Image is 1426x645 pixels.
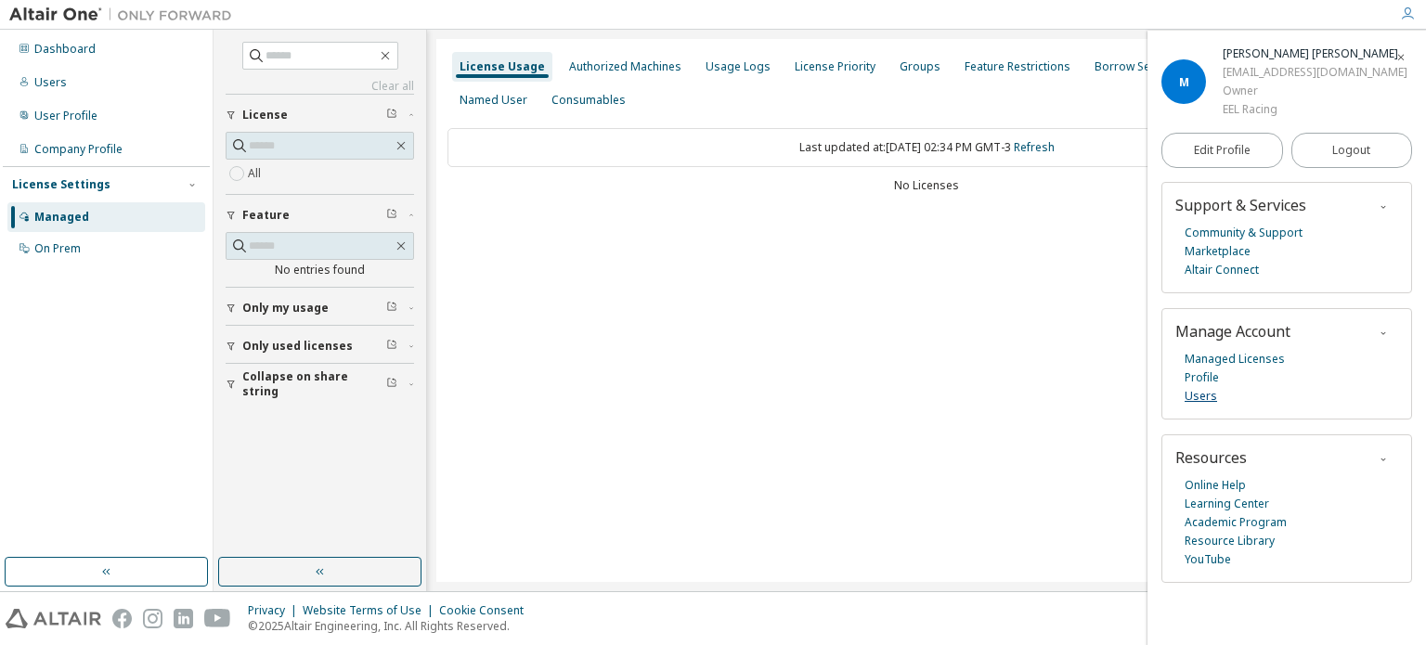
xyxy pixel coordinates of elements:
[1185,513,1287,532] a: Academic Program
[226,95,414,135] button: License
[226,79,414,94] a: Clear all
[303,603,439,618] div: Website Terms of Use
[34,241,81,256] div: On Prem
[386,301,397,316] span: Clear filter
[439,603,535,618] div: Cookie Consent
[1175,321,1290,342] span: Manage Account
[447,178,1406,193] div: No Licenses
[242,369,386,399] span: Collapse on share string
[143,609,162,628] img: instagram.svg
[174,609,193,628] img: linkedin.svg
[1194,143,1251,158] span: Edit Profile
[1223,45,1407,63] div: Maria Eduarda das Chagas Pereira
[34,109,97,123] div: User Profile
[1179,74,1189,90] span: M
[1185,224,1303,242] a: Community & Support
[706,59,771,74] div: Usage Logs
[1185,368,1219,387] a: Profile
[386,339,397,354] span: Clear filter
[965,59,1070,74] div: Feature Restrictions
[34,42,96,57] div: Dashboard
[551,93,626,108] div: Consumables
[386,208,397,223] span: Clear filter
[226,326,414,367] button: Only used licenses
[226,364,414,405] button: Collapse on share string
[569,59,681,74] div: Authorized Machines
[795,59,875,74] div: License Priority
[1185,532,1275,550] a: Resource Library
[1223,82,1407,100] div: Owner
[1185,387,1217,406] a: Users
[242,208,290,223] span: Feature
[386,377,397,392] span: Clear filter
[1185,476,1246,495] a: Online Help
[242,339,353,354] span: Only used licenses
[460,59,545,74] div: License Usage
[248,618,535,634] p: © 2025 Altair Engineering, Inc. All Rights Reserved.
[460,93,527,108] div: Named User
[204,609,231,628] img: youtube.svg
[1185,261,1259,279] a: Altair Connect
[248,162,265,185] label: All
[1185,495,1269,513] a: Learning Center
[1332,141,1370,160] span: Logout
[226,288,414,329] button: Only my usage
[112,609,132,628] img: facebook.svg
[248,603,303,618] div: Privacy
[34,210,89,225] div: Managed
[1175,195,1306,215] span: Support & Services
[1185,242,1251,261] a: Marketplace
[242,301,329,316] span: Only my usage
[1185,550,1231,569] a: YouTube
[34,75,67,90] div: Users
[1223,63,1407,82] div: [EMAIL_ADDRESS][DOMAIN_NAME]
[1161,133,1283,168] a: Edit Profile
[1095,59,1181,74] div: Borrow Settings
[1175,447,1247,468] span: Resources
[9,6,241,24] img: Altair One
[226,195,414,236] button: Feature
[6,609,101,628] img: altair_logo.svg
[242,108,288,123] span: License
[1223,100,1407,119] div: EEL Racing
[1291,133,1413,168] button: Logout
[900,59,940,74] div: Groups
[447,128,1406,167] div: Last updated at: [DATE] 02:34 PM GMT-3
[12,177,110,192] div: License Settings
[34,142,123,157] div: Company Profile
[1185,350,1285,368] a: Managed Licenses
[226,263,414,277] div: No entries found
[1014,139,1055,155] a: Refresh
[386,108,397,123] span: Clear filter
